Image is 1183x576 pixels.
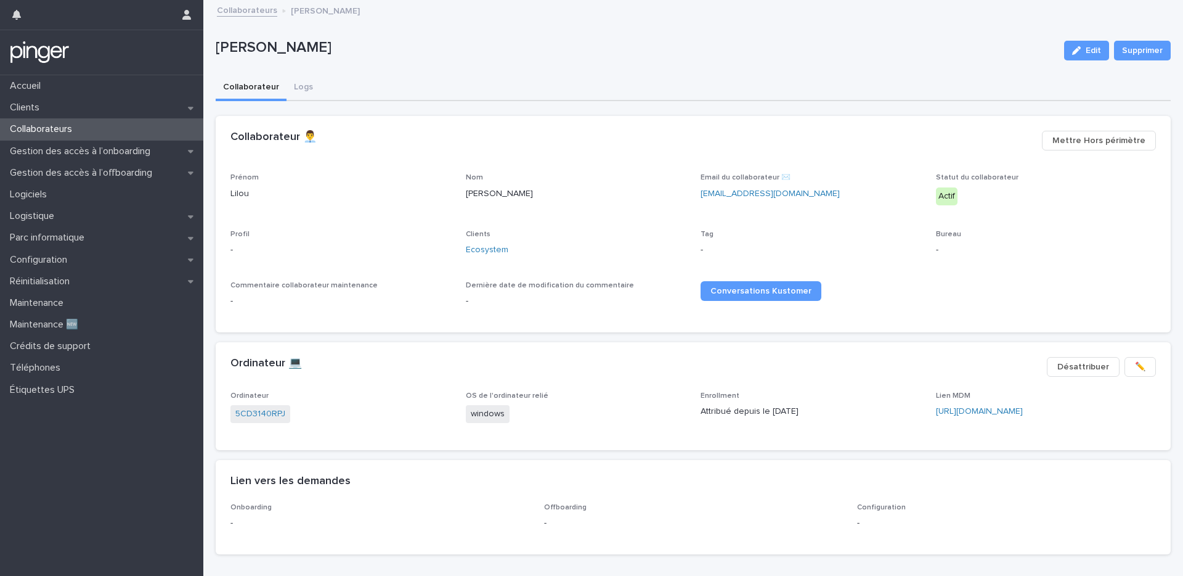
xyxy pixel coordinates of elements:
[230,295,451,308] p: -
[5,276,79,287] p: Réinitialisation
[5,340,100,352] p: Crédits de support
[230,187,451,200] p: Lilou
[230,231,250,238] span: Profil
[10,40,70,65] img: mTgBEunGTSyRkCgitkcU
[5,254,77,266] p: Configuration
[1047,357,1120,377] button: Désattribuer
[5,362,70,374] p: Téléphones
[291,3,360,17] p: [PERSON_NAME]
[5,189,57,200] p: Logiciels
[230,475,351,488] h2: Lien vers les demandes
[1124,357,1156,377] button: ✏️
[466,231,490,238] span: Clients
[5,146,160,157] p: Gestion des accès à l’onboarding
[466,244,508,257] a: Ecosystem
[1086,46,1101,55] span: Edit
[466,174,483,181] span: Nom
[230,174,259,181] span: Prénom
[544,517,843,530] p: -
[936,174,1018,181] span: Statut du collaborateur
[936,407,1023,416] a: [URL][DOMAIN_NAME]
[701,189,840,198] a: [EMAIL_ADDRESS][DOMAIN_NAME]
[216,39,1054,57] p: [PERSON_NAME]
[5,80,51,92] p: Accueil
[466,295,686,308] p: -
[230,392,269,400] span: Ordinateur
[216,75,287,101] button: Collaborateur
[936,244,1157,257] p: -
[710,287,811,295] span: Conversations Kustomer
[857,504,906,511] span: Configuration
[466,392,548,400] span: OS de l'ordinateur relié
[5,123,82,135] p: Collaborateurs
[1042,131,1156,150] button: Mettre Hors périmètre
[701,281,821,301] a: Conversations Kustomer
[230,517,529,530] p: -
[5,167,162,179] p: Gestion des accès à l’offboarding
[1052,134,1145,147] span: Mettre Hors périmètre
[936,187,957,205] div: Actif
[1057,361,1109,373] span: Désattribuer
[936,231,961,238] span: Bureau
[1064,41,1109,60] button: Edit
[1135,361,1145,373] span: ✏️
[544,504,587,511] span: Offboarding
[857,517,1156,530] p: -
[5,210,64,222] p: Logistique
[701,244,921,257] p: -
[5,297,73,309] p: Maintenance
[230,357,302,371] h2: Ordinateur 💻
[701,231,713,238] span: Tag
[230,282,378,289] span: Commentaire collaborateur maintenance
[217,2,277,17] a: Collaborateurs
[5,232,94,244] p: Parc informatique
[230,131,317,144] h2: Collaborateur 👨‍💼
[235,408,285,421] a: 5CD3140RPJ
[5,384,84,396] p: Étiquettes UPS
[287,75,320,101] button: Logs
[230,504,272,511] span: Onboarding
[1122,44,1163,57] span: Supprimer
[466,405,510,423] span: windows
[230,244,451,257] p: -
[701,405,921,418] p: Attribué depuis le [DATE]
[1114,41,1171,60] button: Supprimer
[466,187,686,200] p: [PERSON_NAME]
[701,392,739,400] span: Enrollment
[936,392,970,400] span: Lien MDM
[701,174,791,181] span: Email du collaborateur ✉️
[5,102,49,113] p: Clients
[466,282,634,289] span: Dernière date de modification du commentaire
[5,319,88,331] p: Maintenance 🆕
